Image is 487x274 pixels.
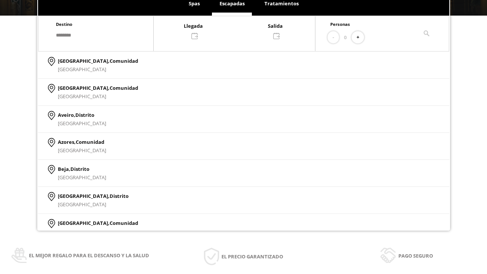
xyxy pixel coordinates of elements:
[58,57,138,65] p: [GEOGRAPHIC_DATA],
[110,84,138,91] span: Comunidad
[58,147,106,154] span: [GEOGRAPHIC_DATA]
[352,31,364,44] button: +
[76,139,104,145] span: Comunidad
[110,193,129,199] span: Distrito
[70,166,89,172] span: Distrito
[58,192,129,200] p: [GEOGRAPHIC_DATA],
[75,112,94,118] span: Distrito
[110,57,138,64] span: Comunidad
[58,174,106,181] span: [GEOGRAPHIC_DATA]
[110,220,138,226] span: Comunidad
[330,21,350,27] span: Personas
[58,111,106,119] p: Aveiro,
[58,201,106,208] span: [GEOGRAPHIC_DATA]
[58,138,106,146] p: Azores,
[58,165,106,173] p: Beja,
[398,252,433,260] span: Pago seguro
[328,31,339,44] button: -
[58,219,138,227] p: [GEOGRAPHIC_DATA],
[58,84,138,92] p: [GEOGRAPHIC_DATA],
[56,21,72,27] span: Destino
[58,120,106,127] span: [GEOGRAPHIC_DATA]
[58,228,106,235] span: [GEOGRAPHIC_DATA]
[29,251,149,260] span: El mejor regalo para el descanso y la salud
[221,252,283,261] span: El precio garantizado
[58,66,106,73] span: [GEOGRAPHIC_DATA]
[344,33,347,41] span: 0
[58,93,106,100] span: [GEOGRAPHIC_DATA]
